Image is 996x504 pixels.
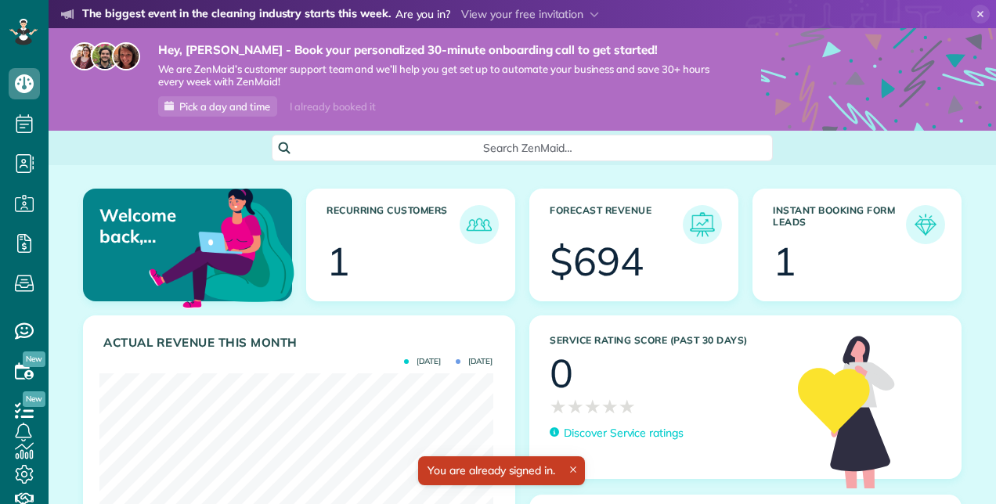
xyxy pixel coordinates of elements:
[82,6,391,23] strong: The biggest event in the cleaning industry starts this week.
[103,336,499,350] h3: Actual Revenue this month
[550,425,684,441] a: Discover Service ratings
[601,393,619,420] span: ★
[158,96,277,117] a: Pick a day and time
[23,351,45,367] span: New
[773,205,906,244] h3: Instant Booking Form Leads
[564,425,684,441] p: Discover Service ratings
[112,42,140,70] img: michelle-19f622bdf1676172e81f8f8fba1fb50e276960ebfe0243fe18214015130c80e4.jpg
[327,242,350,281] div: 1
[464,209,495,240] img: icon_recurring_customers-cf858462ba22bcd05b5a5880d41d6543d210077de5bb9ebc9590e49fd87d84ed.png
[395,6,451,23] span: Are you in?
[23,391,45,407] span: New
[456,358,493,365] span: [DATE]
[567,393,584,420] span: ★
[773,242,796,281] div: 1
[70,42,99,70] img: maria-72a9807cf96188c08ef61303f053569d2e2a8a1cde33d635c8a3ac13582a053d.jpg
[404,358,441,365] span: [DATE]
[550,393,567,420] span: ★
[280,97,384,117] div: I already booked it
[687,209,718,240] img: icon_forecast_revenue-8c13a41c7ed35a8dcfafea3cbb826a0462acb37728057bba2d056411b612bbbe.png
[550,205,683,244] h3: Forecast Revenue
[179,100,270,113] span: Pick a day and time
[99,205,223,247] p: Welcome back, [PERSON_NAME]!
[418,456,585,485] div: You are already signed in.
[61,27,688,47] li: The world’s leading virtual event for cleaning business owners.
[146,171,298,322] img: dashboard_welcome-42a62b7d889689a78055ac9021e634bf52bae3f8056760290aed330b23ab8690.png
[327,205,460,244] h3: Recurring Customers
[158,42,714,58] strong: Hey, [PERSON_NAME] - Book your personalized 30-minute onboarding call to get started!
[619,393,636,420] span: ★
[158,63,714,89] span: We are ZenMaid’s customer support team and we’ll help you get set up to automate your business an...
[584,393,601,420] span: ★
[550,335,782,346] h3: Service Rating score (past 30 days)
[550,354,573,393] div: 0
[91,42,119,70] img: jorge-587dff0eeaa6aab1f244e6dc62b8924c3b6ad411094392a53c71c6c4a576187d.jpg
[550,242,644,281] div: $694
[910,209,941,240] img: icon_form_leads-04211a6a04a5b2264e4ee56bc0799ec3eb69b7e499cbb523a139df1d13a81ae0.png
